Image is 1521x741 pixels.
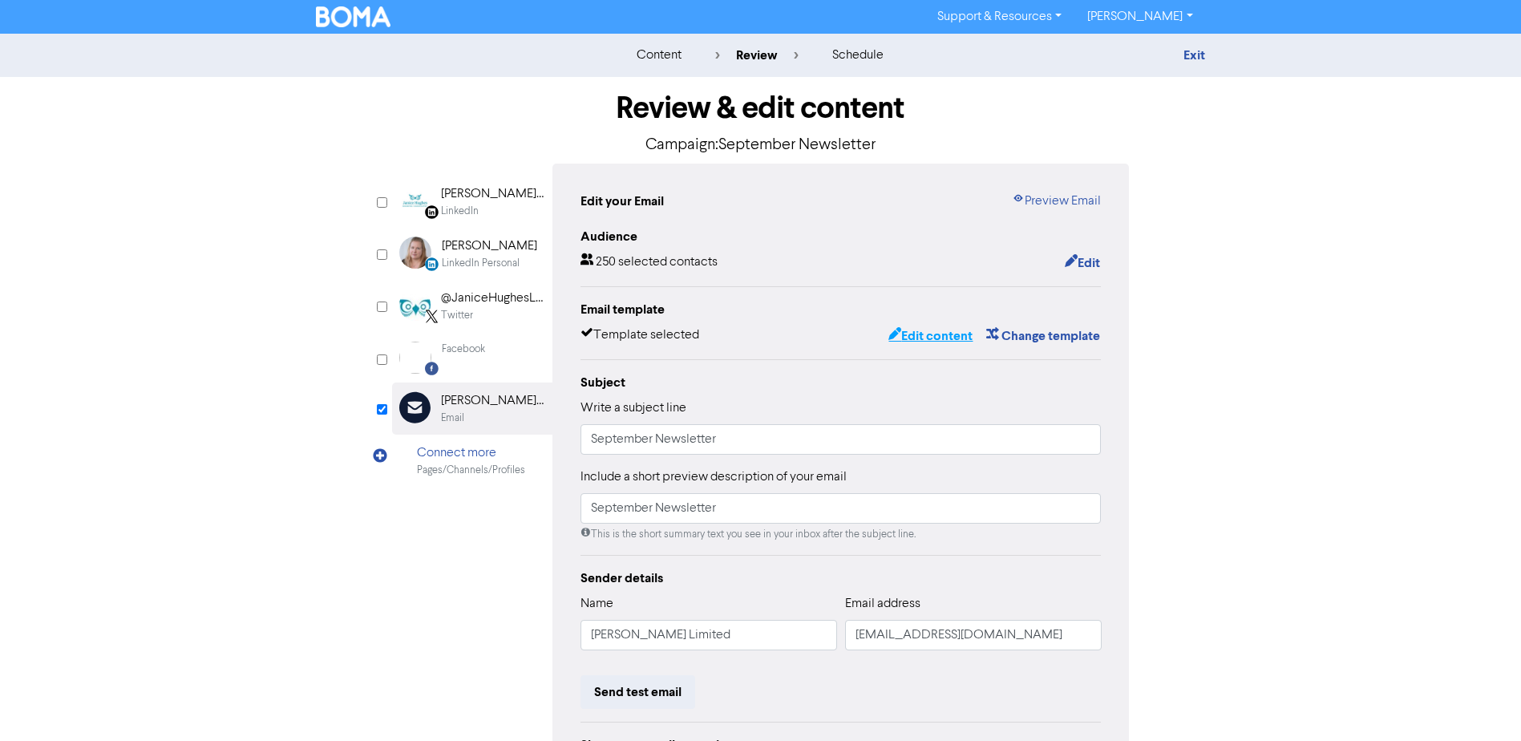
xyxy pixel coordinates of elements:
button: Change template [985,326,1101,346]
div: Edit your Email [580,192,664,211]
button: Edit content [888,326,973,346]
div: Email template [580,300,1102,319]
div: Sender details [580,569,1102,588]
img: LinkedinPersonal [399,237,431,269]
div: Subject [580,373,1102,392]
div: [PERSON_NAME] LimitedEmail [392,383,552,435]
div: LinkedinPersonal [PERSON_NAME]LinkedIn Personal [392,228,552,280]
h1: Review & edit content [392,90,1130,127]
div: Linkedin [PERSON_NAME] Limited Bookkeeping & Business SupportLinkedIn [392,176,552,228]
a: Support & Resources [924,4,1074,30]
div: Pages/Channels/Profiles [417,463,525,478]
div: Twitter [441,308,473,323]
div: LinkedIn Personal [442,256,520,271]
div: Facebook Facebook [392,333,552,383]
a: [PERSON_NAME] [1074,4,1205,30]
div: Twitter@JaniceHughesLtdTwitter [392,280,552,332]
button: Edit [1064,253,1101,273]
div: LinkedIn [441,204,479,219]
label: Email address [845,594,920,613]
a: Preview Email [1012,192,1101,211]
label: Name [580,594,613,613]
div: schedule [832,46,884,65]
img: Facebook [399,342,431,374]
img: Linkedin [399,184,431,217]
div: Connect morePages/Channels/Profiles [392,435,552,487]
label: Write a subject line [580,399,686,418]
div: [PERSON_NAME] Limited [441,391,544,411]
div: content [637,46,682,65]
div: Audience [580,227,1102,246]
label: Include a short preview description of your email [580,468,847,487]
button: Send test email [580,675,695,709]
div: 250 selected contacts [580,253,718,273]
img: Twitter [399,289,431,321]
div: review [715,46,799,65]
p: Campaign: September Newsletter [392,133,1130,157]
a: Exit [1183,47,1205,63]
img: BOMA Logo [316,6,391,27]
div: Connect more [417,443,525,463]
div: Template selected [580,326,699,346]
div: @JaniceHughesLtd [441,289,544,308]
div: [PERSON_NAME] [442,237,537,256]
div: This is the short summary text you see in your inbox after the subject line. [580,527,1102,542]
div: Email [441,411,464,426]
div: [PERSON_NAME] Limited Bookkeeping & Business Support [441,184,544,204]
iframe: Chat Widget [1441,664,1521,741]
div: Facebook [442,342,485,357]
